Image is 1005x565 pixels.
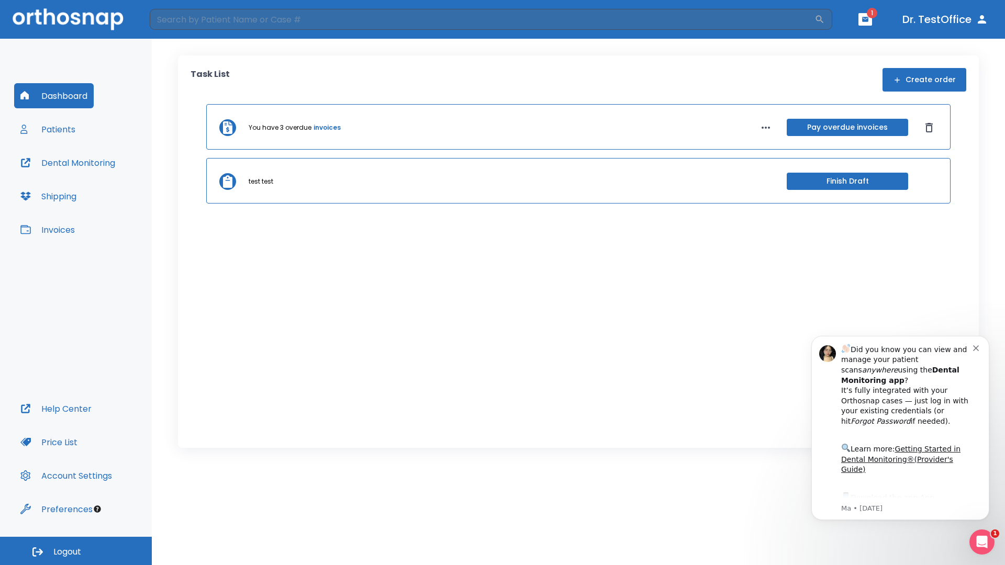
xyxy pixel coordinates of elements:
[150,9,814,30] input: Search by Patient Name or Case #
[14,217,81,242] button: Invoices
[191,68,230,92] p: Task List
[787,119,908,136] button: Pay overdue invoices
[921,119,937,136] button: Dismiss
[14,463,118,488] button: Account Settings
[14,184,83,209] button: Shipping
[13,8,124,30] img: Orthosnap
[787,173,908,190] button: Finish Draft
[14,430,84,455] button: Price List
[991,529,999,538] span: 1
[969,529,995,555] iframe: Intercom live chat
[883,68,966,92] button: Create order
[14,396,98,421] button: Help Center
[314,123,341,132] a: invoices
[898,10,992,29] button: Dr. TestOffice
[249,177,273,186] p: test test
[796,323,1005,560] iframe: Intercom notifications message
[93,504,102,514] div: Tooltip anchor
[53,546,81,558] span: Logout
[14,150,121,175] button: Dental Monitoring
[249,123,311,132] p: You have 3 overdue
[14,496,99,522] button: Preferences
[14,117,82,142] button: Patients
[14,83,94,108] button: Dashboard
[867,8,877,18] span: 1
